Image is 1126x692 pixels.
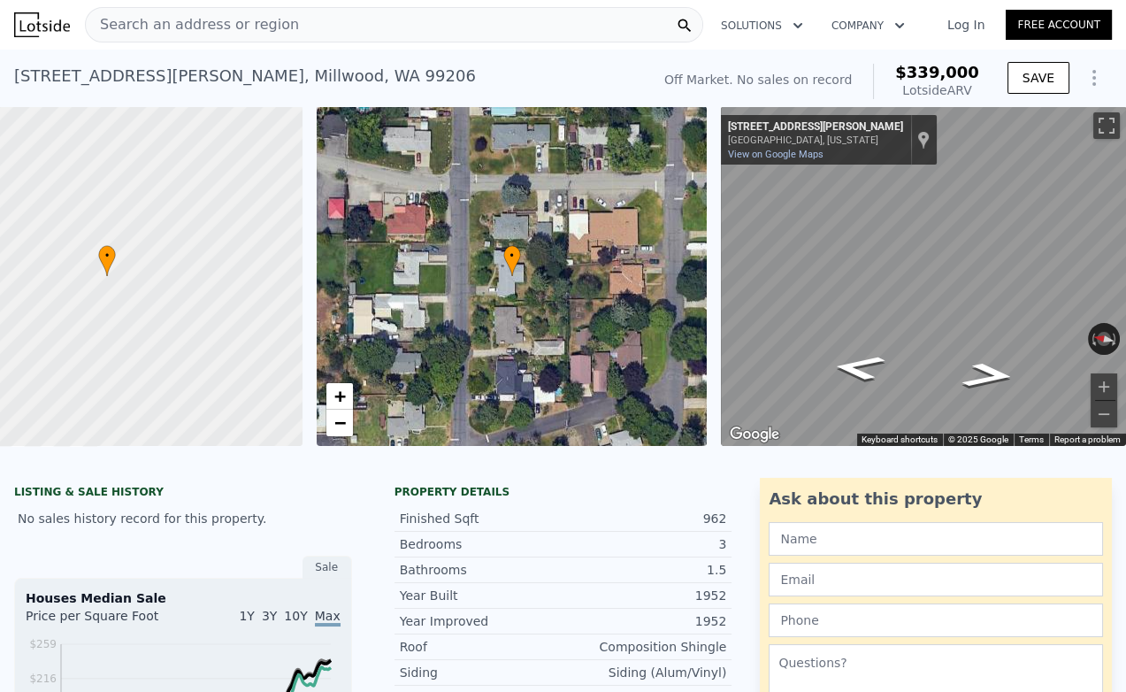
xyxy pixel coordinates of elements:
span: Search an address or region [86,14,299,35]
a: Zoom out [326,410,353,436]
a: Report a problem [1054,434,1121,444]
button: Rotate counterclockwise [1088,323,1098,355]
input: Email [769,563,1103,596]
a: Open this area in Google Maps (opens a new window) [725,423,784,446]
span: $339,000 [895,63,979,81]
div: 1.5 [563,561,726,579]
button: Rotate clockwise [1110,323,1120,355]
div: Off Market. No sales on record [664,71,852,88]
button: SAVE [1007,62,1069,94]
span: Max [315,609,341,627]
div: Ask about this property [769,487,1103,511]
path: Go South, N Stout Rd [939,357,1038,395]
button: Keyboard shortcuts [862,434,938,446]
div: Lotside ARV [895,81,979,99]
div: Siding [400,664,563,681]
input: Name [769,522,1103,556]
div: Year Built [400,587,563,604]
button: Reset the view [1087,329,1121,349]
button: Company [817,10,919,42]
img: Google [725,423,784,446]
div: [GEOGRAPHIC_DATA], [US_STATE] [728,135,903,146]
div: Price per Square Foot [26,607,183,635]
div: Houses Median Sale [26,589,341,607]
a: Free Account [1006,10,1112,40]
div: 3 [563,535,726,553]
a: Terms [1019,434,1044,444]
a: Show location on map [917,130,930,150]
div: Map [721,106,1126,446]
span: 10Y [284,609,307,623]
input: Phone [769,604,1103,637]
div: Composition Shingle [563,638,726,656]
div: Bedrooms [400,535,563,553]
div: [STREET_ADDRESS][PERSON_NAME] , Millwood , WA 99206 [14,64,476,88]
div: Property details [394,485,732,499]
button: Zoom in [1091,373,1117,400]
div: • [503,245,521,276]
span: • [503,248,521,264]
img: Lotside [14,12,70,37]
div: • [98,245,116,276]
path: Go North, N Stout Rd [809,349,908,387]
div: 1952 [563,612,726,630]
span: + [333,385,345,407]
a: Log In [926,16,1006,34]
a: View on Google Maps [728,149,823,160]
a: Zoom in [326,383,353,410]
span: 3Y [262,609,277,623]
div: Sale [303,556,352,579]
span: • [98,248,116,264]
div: Bathrooms [400,561,563,579]
div: Street View [721,106,1126,446]
button: Solutions [707,10,817,42]
button: Show Options [1076,60,1112,96]
tspan: $216 [29,673,57,685]
button: Toggle fullscreen view [1093,112,1120,139]
span: 1Y [239,609,254,623]
div: LISTING & SALE HISTORY [14,485,352,503]
div: Finished Sqft [400,510,563,527]
div: Year Improved [400,612,563,630]
div: Roof [400,638,563,656]
div: No sales history record for this property. [14,503,352,534]
div: [STREET_ADDRESS][PERSON_NAME] [728,120,903,135]
div: Siding (Alum/Vinyl) [563,664,726,681]
div: 962 [563,510,726,527]
button: Zoom out [1091,401,1117,427]
span: − [333,411,345,434]
div: 1952 [563,587,726,604]
span: © 2025 Google [948,434,1008,444]
tspan: $259 [29,638,57,650]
